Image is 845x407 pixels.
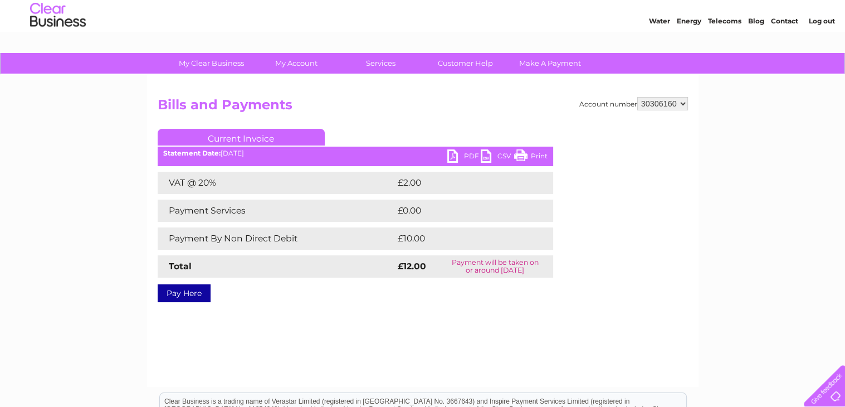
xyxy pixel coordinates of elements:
[158,200,395,222] td: Payment Services
[160,6,686,54] div: Clear Business is a trading name of Verastar Limited (registered in [GEOGRAPHIC_DATA] No. 3667643...
[335,53,427,74] a: Services
[635,6,712,20] a: 0333 014 3131
[169,261,192,272] strong: Total
[158,97,688,118] h2: Bills and Payments
[395,172,527,194] td: £2.00
[163,149,221,157] b: Statement Date:
[748,47,764,56] a: Blog
[481,149,514,166] a: CSV
[677,47,701,56] a: Energy
[398,261,426,272] strong: £12.00
[158,149,553,157] div: [DATE]
[395,200,527,222] td: £0.00
[395,227,530,250] td: £10.00
[579,97,688,110] div: Account number
[158,172,395,194] td: VAT @ 20%
[158,227,395,250] td: Payment By Non Direct Debit
[250,53,342,74] a: My Account
[504,53,596,74] a: Make A Payment
[158,284,211,302] a: Pay Here
[165,53,257,74] a: My Clear Business
[158,129,325,146] a: Current Invoice
[708,47,741,56] a: Telecoms
[419,53,511,74] a: Customer Help
[514,149,548,166] a: Print
[30,29,86,63] img: logo.png
[808,47,834,56] a: Log out
[771,47,798,56] a: Contact
[649,47,670,56] a: Water
[447,149,481,166] a: PDF
[437,255,553,278] td: Payment will be taken on or around [DATE]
